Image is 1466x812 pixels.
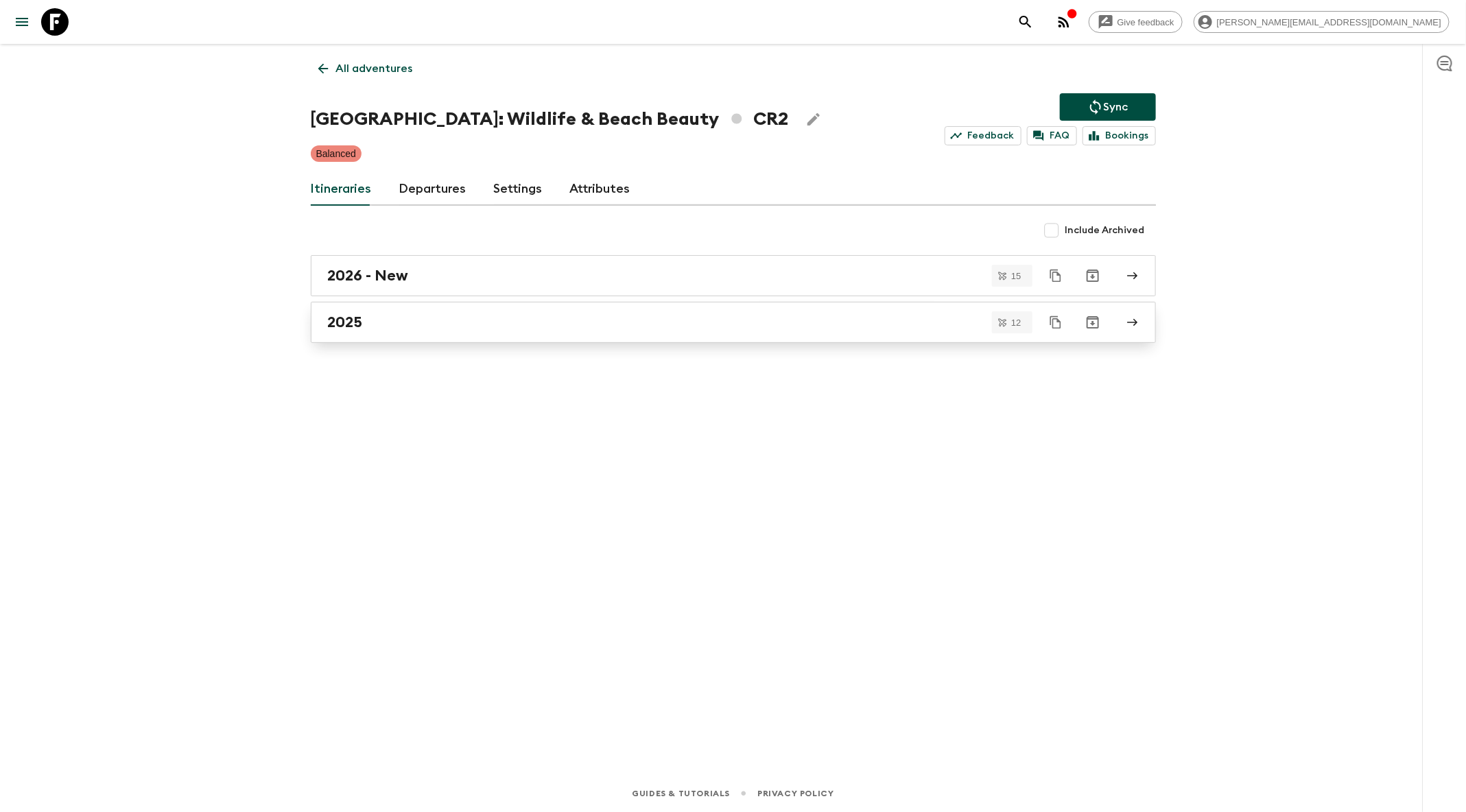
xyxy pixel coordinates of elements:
[399,173,466,206] a: Departures
[494,173,543,206] a: Settings
[757,786,834,801] a: Privacy Policy
[311,302,1156,343] a: 2025
[336,60,413,77] p: All adventures
[1043,263,1068,288] button: Duplicate
[1065,224,1145,237] span: Include Archived
[1027,126,1077,145] a: FAQ
[1060,93,1156,121] button: Sync adventure departures to the booking engine
[328,267,409,285] h2: 2026 - New
[311,173,372,206] a: Itineraries
[1089,11,1183,33] a: Give feedback
[1110,17,1182,27] span: Give feedback
[1209,17,1449,27] span: [PERSON_NAME][EMAIL_ADDRESS][DOMAIN_NAME]
[1012,8,1039,36] button: search adventures
[1003,318,1029,327] span: 12
[328,313,363,331] h2: 2025
[8,8,36,36] button: menu
[1079,309,1107,336] button: Archive
[1079,262,1107,289] button: Archive
[632,786,730,801] a: Guides & Tutorials
[1003,272,1029,280] span: 15
[1043,310,1068,335] button: Duplicate
[1104,99,1128,115] p: Sync
[311,55,421,82] a: All adventures
[800,106,827,133] button: Edit Adventure Title
[311,255,1156,296] a: 2026 - New
[316,147,356,160] p: Balanced
[311,106,789,133] h1: [GEOGRAPHIC_DATA]: Wildlife & Beach Beauty CR2
[1083,126,1156,145] a: Bookings
[1194,11,1450,33] div: [PERSON_NAME][EMAIL_ADDRESS][DOMAIN_NAME]
[570,173,630,206] a: Attributes
[945,126,1021,145] a: Feedback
